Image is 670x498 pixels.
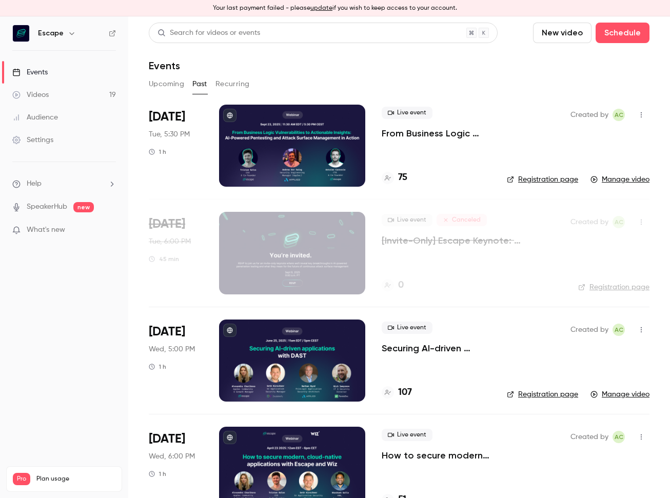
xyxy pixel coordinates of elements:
span: Tue, 5:30 PM [149,129,190,140]
a: SpeakerHub [27,202,67,212]
span: AC [615,324,623,336]
span: new [73,202,94,212]
span: Created by [570,216,608,228]
button: Schedule [596,23,649,43]
a: Registration page [507,389,578,400]
a: Securing AI-driven applications with DAST [382,342,490,354]
div: Audience [12,112,58,123]
a: How to secure modern, cloud-native applications with Escape and Wiz [382,449,490,462]
h4: 0 [398,278,404,292]
iframe: Noticeable Trigger [104,226,116,235]
span: Help [27,178,42,189]
span: Pro [13,473,30,485]
span: Created by [570,324,608,336]
div: Jun 25 Wed, 11:00 AM (America/New York) [149,320,203,402]
div: 1 h [149,148,166,156]
a: 75 [382,171,407,185]
h4: 75 [398,171,407,185]
span: AC [615,109,623,121]
span: Created by [570,431,608,443]
li: help-dropdown-opener [12,178,116,189]
img: Escape [13,25,29,42]
a: 107 [382,386,412,400]
div: 1 h [149,470,166,478]
span: [DATE] [149,431,185,447]
span: Tue, 6:00 PM [149,236,191,247]
a: 0 [382,278,404,292]
div: Videos [12,90,49,100]
span: AC [615,216,623,228]
p: Your last payment failed - please if you wish to keep access to your account. [213,4,457,13]
span: Wed, 6:00 PM [149,451,195,462]
span: What's new [27,225,65,235]
span: Alexandra Charikova [613,109,625,121]
span: Wed, 5:00 PM [149,344,195,354]
a: From Business Logic Vulnerabilities to Actionable Insights: AI-powered Pentesting + ASM in Action [382,127,490,140]
span: Live event [382,429,432,441]
button: update [310,4,332,13]
span: Canceled [437,214,487,226]
span: Alexandra Charikova [613,324,625,336]
h4: 107 [398,386,412,400]
span: [DATE] [149,324,185,340]
span: Live event [382,322,432,334]
span: [DATE] [149,216,185,232]
a: Registration page [578,282,649,292]
span: [DATE] [149,109,185,125]
h6: Escape [38,28,64,38]
div: Sep 9 Tue, 6:00 PM (Europe/Amsterdam) [149,212,203,294]
a: Manage video [590,389,649,400]
span: AC [615,431,623,443]
a: Registration page [507,174,578,185]
button: Recurring [215,76,250,92]
div: Settings [12,135,53,145]
div: Events [12,67,48,77]
h1: Events [149,59,180,72]
span: Alexandra Charikova [613,216,625,228]
button: Past [192,76,207,92]
div: 1 h [149,363,166,371]
span: Live event [382,214,432,226]
a: [Invite-Only] Escape Keynote: Revealing Breakthroughs in AI-Powered Penetration Testing and the F... [382,234,554,247]
div: Sep 23 Tue, 5:30 PM (Europe/Amsterdam) [149,105,203,187]
span: Live event [382,107,432,119]
span: Alexandra Charikova [613,431,625,443]
a: Manage video [590,174,649,185]
span: Created by [570,109,608,121]
button: New video [533,23,592,43]
div: Search for videos or events [157,28,260,38]
button: Upcoming [149,76,184,92]
div: 45 min [149,255,179,263]
span: Plan usage [36,475,115,483]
